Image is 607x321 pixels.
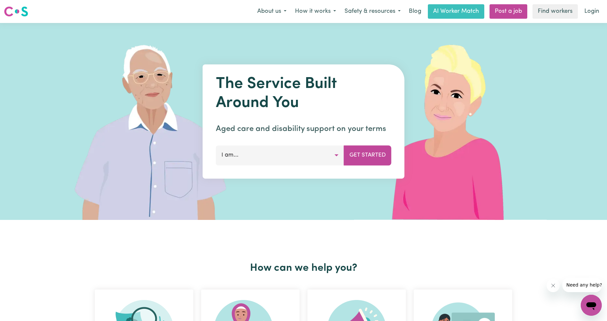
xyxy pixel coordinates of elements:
button: How it works [291,5,340,18]
iframe: Button to launch messaging window [581,295,602,316]
button: Safety & resources [340,5,405,18]
span: Need any help? [4,5,40,10]
h2: How can we help you? [91,262,516,274]
h1: The Service Built Around You [216,75,391,113]
button: About us [253,5,291,18]
button: I am... [216,145,344,165]
a: Post a job [490,4,527,19]
a: Login [580,4,603,19]
a: AI Worker Match [428,4,484,19]
img: Careseekers logo [4,6,28,17]
p: Aged care and disability support on your terms [216,123,391,135]
a: Blog [405,4,425,19]
iframe: Message from company [562,278,602,292]
iframe: Close message [547,279,560,292]
a: Find workers [533,4,578,19]
button: Get Started [344,145,391,165]
a: Careseekers logo [4,4,28,19]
